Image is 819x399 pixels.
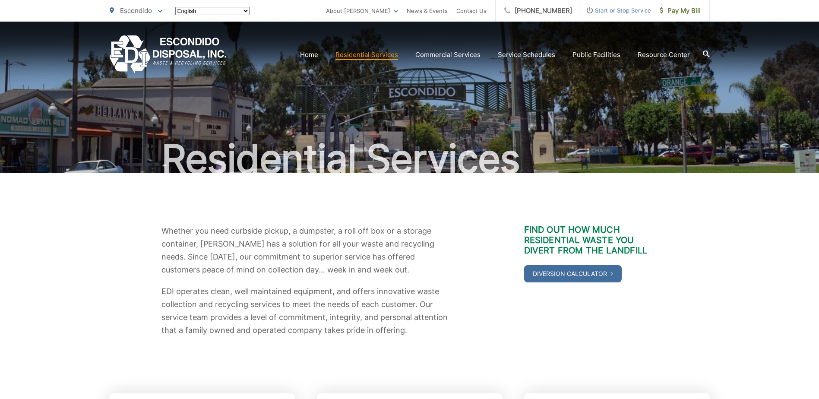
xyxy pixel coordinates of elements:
[110,137,710,180] h1: Residential Services
[175,7,250,15] select: Select a language
[498,50,555,60] a: Service Schedules
[524,265,622,282] a: Diversion Calculator
[110,35,227,74] a: EDCD logo. Return to the homepage.
[120,6,152,15] span: Escondido
[572,50,620,60] a: Public Facilities
[326,6,398,16] a: About [PERSON_NAME]
[300,50,318,60] a: Home
[335,50,398,60] a: Residential Services
[660,6,701,16] span: Pay My Bill
[415,50,481,60] a: Commercial Services
[456,6,487,16] a: Contact Us
[407,6,448,16] a: News & Events
[638,50,690,60] a: Resource Center
[161,225,451,276] p: Whether you need curbside pickup, a dumpster, a roll off box or a storage container, [PERSON_NAME...
[524,225,658,256] h3: Find out how much residential waste you divert from the landfill
[161,285,451,337] p: EDI operates clean, well maintained equipment, and offers innovative waste collection and recycli...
